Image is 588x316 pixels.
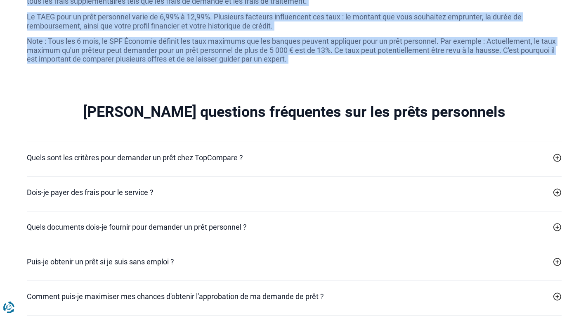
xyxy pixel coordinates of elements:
[27,37,562,64] p: Note : Tous les 6 mois, le SPF Économie définit les taux maximums que les banques peuvent appliqu...
[27,12,562,30] p: Le TAEG pour un prêt personnel varie de 6,99% à 12,99%. Plusieurs facteurs influencent ces taux :...
[27,152,562,163] a: Quels sont les critères pour demander un prêt chez TopCompare ?
[27,152,243,163] h2: Quels sont les critères pour demander un prêt chez TopCompare ?
[27,291,324,302] h2: Comment puis-je maximiser mes chances d'obtenir l'approbation de ma demande de prêt ?
[27,187,153,198] h2: Dois-je payer des frais pour le service ?
[27,256,562,267] a: Puis-je obtenir un prêt si je suis sans emploi ?
[27,221,247,233] h2: Quels documents dois-je fournir pour demander un prêt personnel ?
[27,187,562,198] a: Dois-je payer des frais pour le service ?
[27,291,562,302] a: Comment puis-je maximiser mes chances d'obtenir l'approbation de ma demande de prêt ?
[27,221,562,233] a: Quels documents dois-je fournir pour demander un prêt personnel ?
[27,103,562,121] h2: [PERSON_NAME] questions fréquentes sur les prêts personnels
[27,256,174,267] h2: Puis-je obtenir un prêt si je suis sans emploi ?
